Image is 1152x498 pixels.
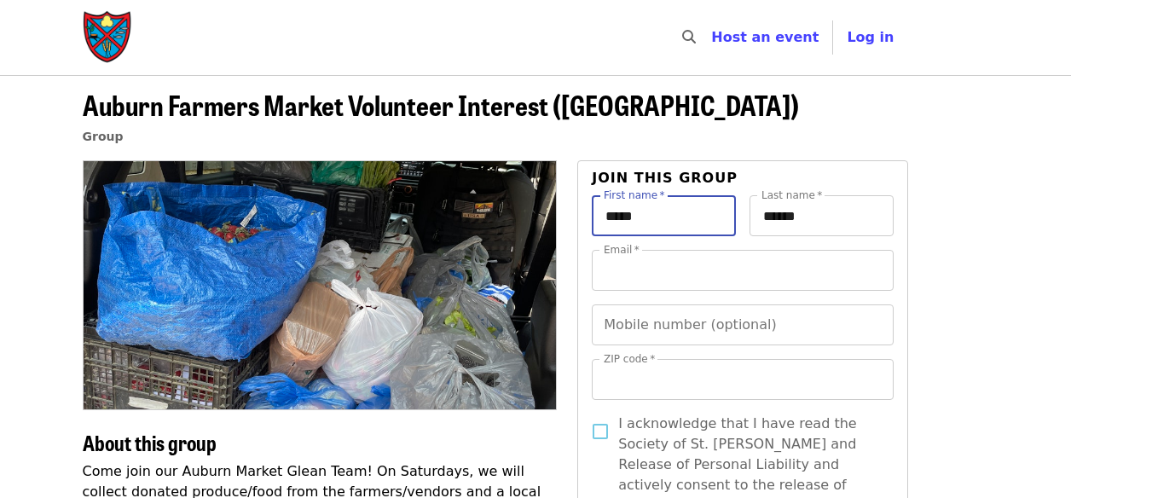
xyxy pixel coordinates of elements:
span: Join this group [592,170,738,186]
button: Log in [833,20,907,55]
input: Email [592,250,893,291]
label: Last name [761,190,822,200]
i: search icon [682,29,696,45]
label: Email [604,245,640,255]
input: Mobile number (optional) [592,304,893,345]
input: First name [592,195,736,236]
label: First name [604,190,665,200]
img: Society of St. Andrew - Home [83,10,134,65]
a: Host an event [711,29,819,45]
input: Last name [750,195,894,236]
span: About this group [83,427,217,457]
label: ZIP code [604,354,655,364]
span: Log in [847,29,894,45]
img: Auburn Farmers Market Volunteer Interest (Lee County) organized by Society of St. Andrew [84,161,557,408]
span: Auburn Farmers Market Volunteer Interest ([GEOGRAPHIC_DATA]) [83,84,799,124]
input: Search [706,17,720,58]
input: ZIP code [592,359,893,400]
a: Group [83,130,124,143]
